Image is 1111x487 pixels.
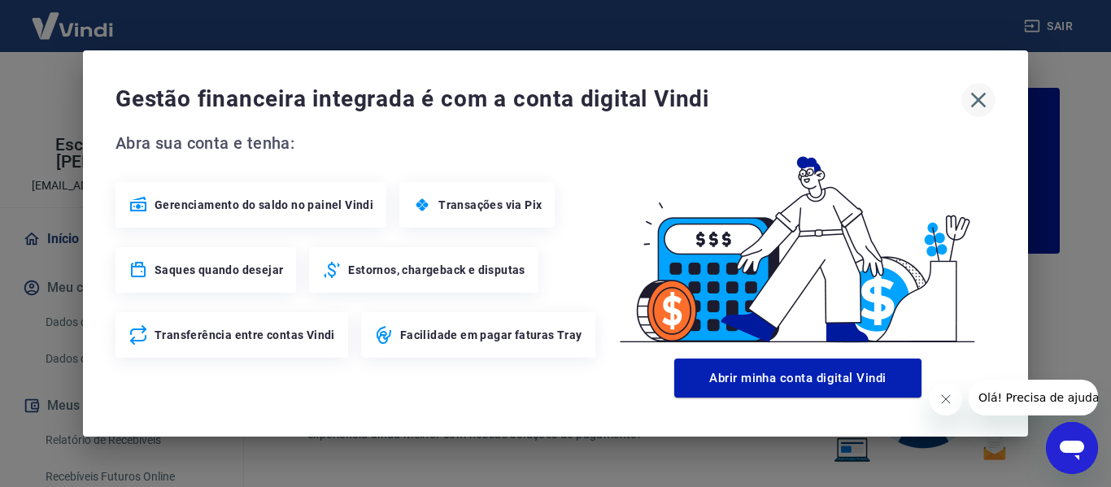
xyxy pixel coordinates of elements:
[969,380,1098,415] iframe: Mensagem da empresa
[348,262,525,278] span: Estornos, chargeback e disputas
[155,327,335,343] span: Transferência entre contas Vindi
[674,359,921,398] button: Abrir minha conta digital Vindi
[1046,422,1098,474] iframe: Botão para abrir a janela de mensagens
[600,130,996,352] img: Good Billing
[930,383,962,415] iframe: Fechar mensagem
[115,130,600,156] span: Abra sua conta e tenha:
[438,197,542,213] span: Transações via Pix
[400,327,582,343] span: Facilidade em pagar faturas Tray
[155,197,373,213] span: Gerenciamento do saldo no painel Vindi
[115,83,961,115] span: Gestão financeira integrada é com a conta digital Vindi
[10,11,137,24] span: Olá! Precisa de ajuda?
[155,262,283,278] span: Saques quando desejar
